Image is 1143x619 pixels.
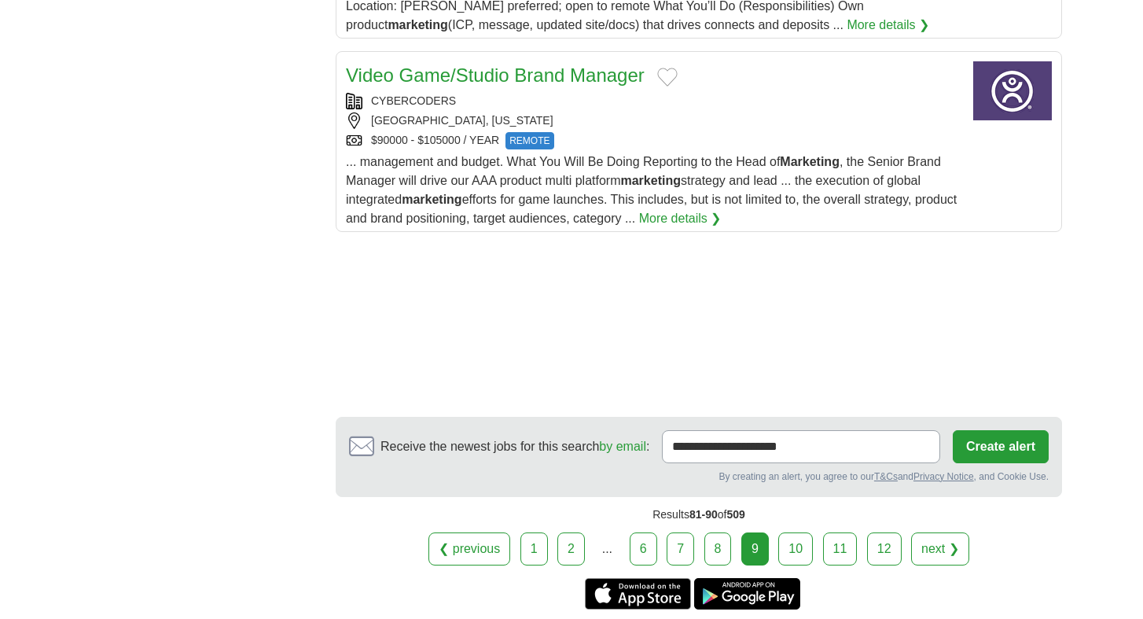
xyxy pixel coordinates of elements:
a: 8 [704,532,732,566]
a: More details ❯ [847,16,929,35]
a: 7 [667,532,694,566]
a: Get the iPhone app [585,578,691,610]
a: 6 [630,532,657,566]
a: CYBERCODERS [371,94,456,107]
div: [GEOGRAPHIC_DATA], [US_STATE] [346,112,961,129]
a: ❮ previous [428,532,510,566]
span: 81-90 [689,508,718,521]
a: More details ❯ [639,209,722,228]
a: 12 [867,532,902,566]
a: 10 [778,532,813,566]
a: 11 [823,532,858,566]
div: ... [591,533,623,565]
a: Video Game/Studio Brand Manager [346,64,645,86]
span: ... management and budget. What You Will Be Doing Reporting to the Head of , the Senior Brand Man... [346,155,957,225]
span: 509 [726,508,744,521]
iframe: Ads by Google [336,245,1062,404]
a: next ❯ [911,532,969,566]
a: T&Cs [874,471,898,482]
span: Receive the newest jobs for this search : [380,437,649,456]
a: Get the Android app [694,578,800,610]
div: $90000 - $105000 / YEAR [346,132,961,149]
img: CyberCoders logo [973,61,1052,120]
a: 1 [520,532,548,566]
button: Add to favorite jobs [657,68,678,87]
div: By creating an alert, you agree to our and , and Cookie Use. [349,470,1049,484]
strong: marketing [402,193,461,206]
a: Privacy Notice [913,471,974,482]
strong: Marketing [780,155,840,168]
div: Results of [336,497,1062,532]
a: 2 [557,532,585,566]
strong: marketing [388,18,447,31]
div: 9 [741,532,769,566]
strong: marketing [620,174,680,187]
a: by email [599,440,646,453]
button: Create alert [953,430,1049,463]
span: REMOTE [505,132,553,149]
